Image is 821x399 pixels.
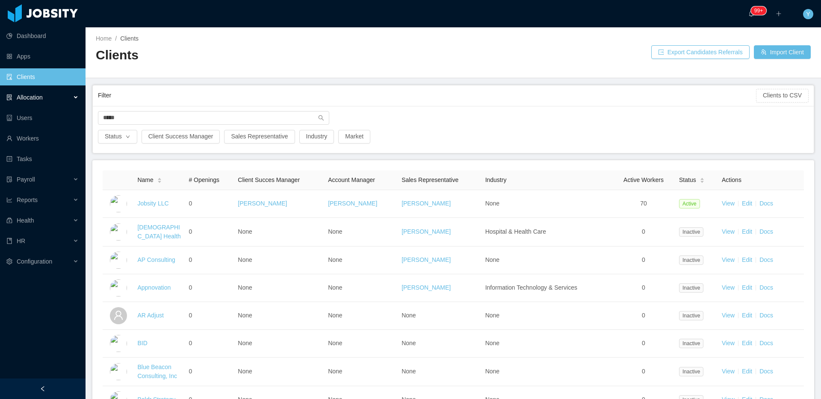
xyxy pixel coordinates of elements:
a: View [722,256,735,263]
i: icon: user [113,310,124,320]
td: 0 [185,302,234,330]
a: icon: profileTasks [6,150,79,167]
td: 70 [611,190,676,218]
td: 0 [185,358,234,386]
button: Client Success Manager [142,130,220,144]
span: None [238,368,252,375]
a: [PERSON_NAME] [402,256,451,263]
span: Inactive [679,367,703,376]
a: [PERSON_NAME] [402,228,451,235]
a: Edit [742,312,752,319]
span: Payroll [17,176,35,183]
a: Docs [759,312,773,319]
i: icon: caret-up [157,176,162,179]
a: Edit [742,340,752,346]
span: None [485,312,499,319]
a: icon: userWorkers [6,130,79,147]
td: 0 [611,218,676,246]
span: Allocation [17,94,43,101]
a: Edit [742,368,752,375]
span: None [328,228,342,235]
a: AP Consulting [137,256,175,263]
span: None [238,256,252,263]
i: icon: file-protect [6,176,12,182]
span: None [238,340,252,346]
span: Name [137,176,153,185]
span: None [402,312,416,319]
span: Y [806,9,810,19]
span: HR [17,238,25,244]
i: icon: search [318,115,324,121]
span: Reports [17,197,38,203]
i: icon: medicine-box [6,217,12,223]
a: icon: robotUsers [6,109,79,126]
a: Docs [759,284,773,291]
span: Information Technology & Services [485,284,577,291]
td: 0 [185,218,234,246]
a: Home [96,35,112,42]
a: icon: appstoreApps [6,48,79,65]
a: Docs [759,340,773,346]
a: View [722,312,735,319]
td: 0 [185,274,234,302]
a: View [722,200,735,207]
sup: 428 [751,6,766,15]
a: Edit [742,200,752,207]
span: None [485,340,499,346]
span: Actions [722,176,741,183]
span: Clients [120,35,139,42]
span: None [328,368,342,375]
a: [PERSON_NAME] [238,200,287,207]
img: 6a8e90c0-fa44-11e7-aaa7-9da49113f530_5a5d50e77f870-400w.png [110,223,127,241]
span: Inactive [679,339,703,348]
a: [PERSON_NAME] [328,200,377,207]
img: dc41d540-fa30-11e7-b498-73b80f01daf1_657caab8ac997-400w.png [110,195,127,212]
i: icon: solution [6,94,12,100]
i: icon: caret-down [700,180,704,182]
span: # Openings [189,176,219,183]
span: None [328,312,342,319]
a: Docs [759,256,773,263]
span: Client Succes Manager [238,176,300,183]
a: [PERSON_NAME] [402,200,451,207]
a: icon: auditClients [6,68,79,85]
td: 0 [185,330,234,358]
span: Inactive [679,311,703,320]
span: / [115,35,117,42]
a: Docs [759,200,773,207]
span: None [328,340,342,346]
span: None [402,340,416,346]
button: Industry [299,130,334,144]
a: View [722,284,735,291]
img: 6a96eda0-fa44-11e7-9f69-c143066b1c39_5a5d5161a4f93-400w.png [110,279,127,296]
a: AR Adjust [137,312,163,319]
a: Appnovation [137,284,171,291]
span: None [238,228,252,235]
span: Sales Representative [402,176,458,183]
td: 0 [185,246,234,274]
span: None [238,312,252,319]
i: icon: plus [776,11,782,17]
button: icon: exportExport Candidates Referrals [651,45,750,59]
td: 0 [185,190,234,218]
div: Sort [700,176,705,182]
a: Docs [759,368,773,375]
img: 6a99a840-fa44-11e7-acf7-a12beca8be8a_5a5d51fe797d3-400w.png [110,363,127,380]
span: None [328,284,342,291]
span: None [485,368,499,375]
img: 6a98c4f0-fa44-11e7-92f0-8dd2fe54cc72_5a5e2f7bcfdbd-400w.png [110,335,127,352]
a: [DEMOGRAPHIC_DATA] Health [137,224,180,240]
span: Industry [485,176,507,183]
span: Account Manager [328,176,375,183]
a: icon: pie-chartDashboard [6,27,79,44]
span: None [238,284,252,291]
a: Blue Beacon Consulting, Inc [137,364,177,379]
td: 0 [611,302,676,330]
h2: Clients [96,47,453,64]
a: View [722,368,735,375]
span: None [485,256,499,263]
button: Statusicon: down [98,130,137,144]
span: None [328,256,342,263]
i: icon: setting [6,258,12,264]
span: Health [17,217,34,224]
